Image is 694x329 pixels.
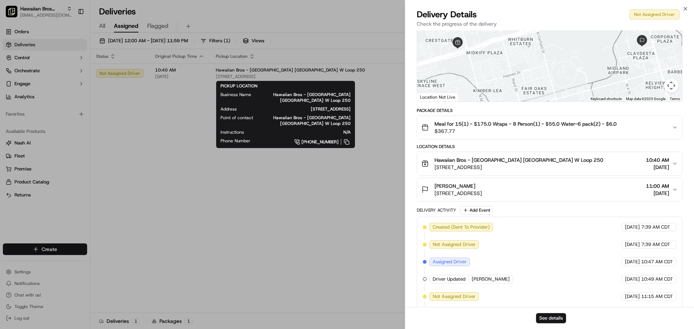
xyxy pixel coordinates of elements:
[417,92,459,101] div: Location Not Live
[7,105,13,111] div: 📗
[25,69,119,76] div: Start new chat
[7,29,132,40] p: Welcome 👋
[417,144,682,150] div: Location Details
[625,224,640,230] span: [DATE]
[434,190,482,197] span: [STREET_ADDRESS]
[417,207,456,213] div: Delivery Activity
[536,313,566,323] button: See details
[646,156,669,164] span: 10:40 AM
[4,102,58,115] a: 📗Knowledge Base
[625,293,640,300] span: [DATE]
[58,102,119,115] a: 💻API Documentation
[434,127,617,135] span: $367.77
[7,69,20,82] img: 1736555255976-a54dd68f-1ca7-489b-9aae-adbdc363a1c4
[417,9,477,20] span: Delivery Details
[460,206,493,215] button: Add Event
[61,105,67,111] div: 💻
[248,106,351,112] span: [STREET_ADDRESS]
[417,108,682,113] div: Package Details
[641,276,673,282] span: 10:49 AM CDT
[301,139,339,145] span: [PHONE_NUMBER]
[417,178,682,201] button: [PERSON_NAME][STREET_ADDRESS]11:00 AM[DATE]
[433,276,466,282] span: Driver Updated
[664,78,678,93] button: Map camera controls
[641,293,673,300] span: 11:15 AM CDT
[625,259,640,265] span: [DATE]
[641,224,670,230] span: 7:39 AM CDT
[434,156,603,164] span: Hawaiian Bros - [GEOGRAPHIC_DATA] [GEOGRAPHIC_DATA] W Loop 250
[641,241,670,248] span: 7:39 AM CDT
[433,259,467,265] span: Assigned Driver
[433,293,476,300] span: Not Assigned Driver
[220,129,244,135] span: Instructions
[263,92,351,103] span: Hawaiian Bros - [GEOGRAPHIC_DATA] [GEOGRAPHIC_DATA] W Loop 250
[72,122,87,128] span: Pylon
[625,241,640,248] span: [DATE]
[7,7,22,22] img: Nash
[419,92,443,101] a: Open this area in Google Maps (opens a new window)
[626,97,665,101] span: Map data ©2025 Google
[646,182,669,190] span: 11:00 AM
[220,138,250,144] span: Phone Number
[417,152,682,175] button: Hawaiian Bros - [GEOGRAPHIC_DATA] [GEOGRAPHIC_DATA] W Loop 250[STREET_ADDRESS]10:40 AM[DATE]
[417,116,682,139] button: Meal for 15(1) - $175.0 Wraps - 8 Person(1) - $55.0 Water-6 pack(2) - $6.0$367.77
[25,76,91,82] div: We're available if you need us!
[646,164,669,171] span: [DATE]
[434,164,603,171] span: [STREET_ADDRESS]
[51,122,87,128] a: Powered byPylon
[220,115,253,121] span: Point of contact
[591,96,622,101] button: Keyboard shortcuts
[472,276,510,282] span: [PERSON_NAME]
[123,71,132,80] button: Start new chat
[14,105,55,112] span: Knowledge Base
[220,106,237,112] span: Address
[625,276,640,282] span: [DATE]
[434,182,475,190] span: [PERSON_NAME]
[220,92,251,98] span: Business Name
[220,83,257,89] span: PICKUP LOCATION
[646,190,669,197] span: [DATE]
[433,224,490,230] span: Created (Sent To Provider)
[419,92,443,101] img: Google
[262,138,351,146] a: [PHONE_NUMBER]
[256,129,351,135] span: N/A
[417,20,682,27] p: Check the progress of the delivery
[433,241,476,248] span: Not Assigned Driver
[670,97,680,101] a: Terms (opens in new tab)
[434,120,617,127] span: Meal for 15(1) - $175.0 Wraps - 8 Person(1) - $55.0 Water-6 pack(2) - $6.0
[641,259,673,265] span: 10:47 AM CDT
[68,105,116,112] span: API Documentation
[19,47,130,54] input: Got a question? Start typing here...
[265,115,351,126] span: Hawaiian Bros - [GEOGRAPHIC_DATA] [GEOGRAPHIC_DATA] W Loop 250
